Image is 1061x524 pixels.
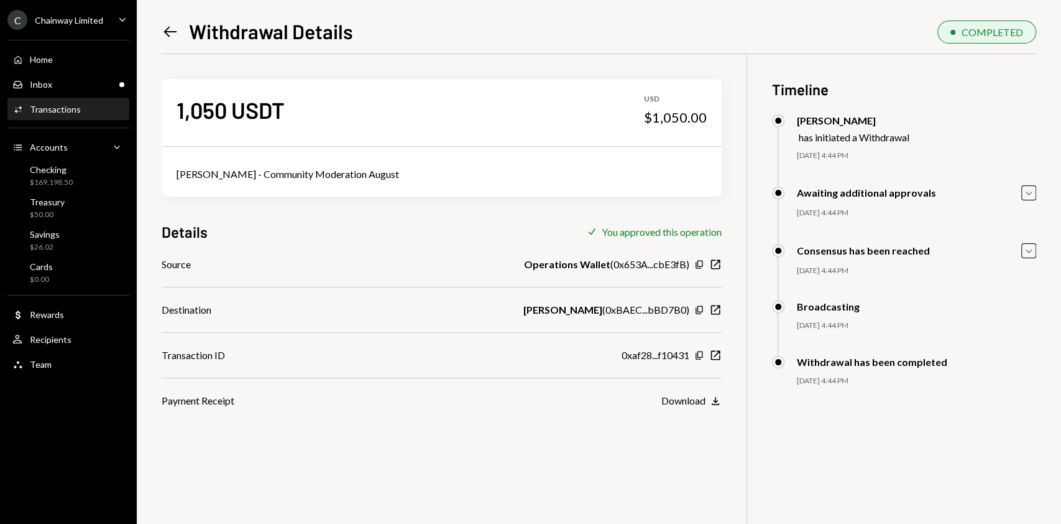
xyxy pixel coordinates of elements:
[7,161,129,190] a: Checking$169,198.50
[162,302,211,317] div: Destination
[644,109,707,126] div: $1,050.00
[644,94,707,105] div: USD
[524,257,610,272] b: Operations Wallet
[30,79,52,90] div: Inbox
[30,177,73,188] div: $169,198.50
[772,79,1036,100] h3: Timeline
[162,348,225,363] div: Transaction ID
[30,210,65,220] div: $50.00
[162,393,234,408] div: Payment Receipt
[797,266,1036,276] div: [DATE] 4:44 PM
[962,26,1023,38] div: COMPLETED
[7,48,129,70] a: Home
[30,309,64,320] div: Rewards
[30,334,71,345] div: Recipients
[30,274,53,285] div: $0.00
[797,115,909,126] div: [PERSON_NAME]
[602,226,722,238] div: You approved this operation
[797,301,860,312] div: Broadcasting
[30,261,53,272] div: Cards
[30,104,81,115] div: Transactions
[7,258,129,288] a: Cards$0.00
[162,257,191,272] div: Source
[524,257,689,272] div: ( 0x653A...cbE3fB )
[523,302,602,317] b: [PERSON_NAME]
[622,348,689,363] div: 0xaf28...f10431
[30,359,52,370] div: Team
[35,15,103,26] div: Chainway Limited
[30,164,73,175] div: Checking
[7,303,129,325] a: Rewards
[661,395,705,406] div: Download
[797,376,1036,386] div: [DATE] 4:44 PM
[177,96,285,124] div: 1,050 USDT
[7,328,129,350] a: Recipients
[30,229,60,240] div: Savings
[523,302,689,317] div: ( 0xBAEC...bBD7B0 )
[7,10,27,30] div: C
[797,208,1036,218] div: [DATE] 4:44 PM
[7,193,129,223] a: Treasury$50.00
[797,187,936,199] div: Awaiting additional approvals
[7,136,129,158] a: Accounts
[799,131,909,143] div: has initiated a Withdrawal
[30,54,53,65] div: Home
[177,167,707,182] div: [PERSON_NAME] - Community Moderation August
[30,242,60,253] div: $26.02
[7,73,129,95] a: Inbox
[797,320,1036,331] div: [DATE] 4:44 PM
[189,19,353,44] h1: Withdrawal Details
[7,225,129,255] a: Savings$26.02
[30,197,65,207] div: Treasury
[797,245,930,256] div: Consensus has been reached
[661,395,722,408] button: Download
[797,151,1036,161] div: [DATE] 4:44 PM
[797,356,947,368] div: Withdrawal has been completed
[30,142,68,152] div: Accounts
[7,98,129,120] a: Transactions
[162,222,208,242] h3: Details
[7,353,129,375] a: Team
